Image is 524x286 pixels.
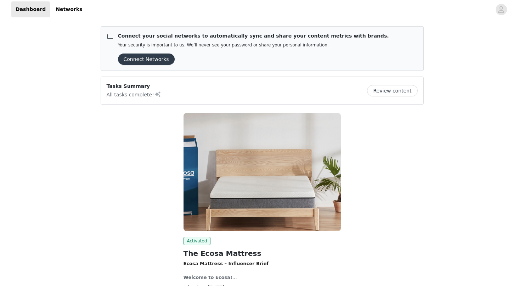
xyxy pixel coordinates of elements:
[118,43,389,48] p: Your security is important to us. We’ll never see your password or share your personal information.
[107,83,161,90] p: Tasks Summary
[184,113,341,231] img: Ecosa
[118,54,175,65] button: Connect Networks
[184,274,341,281] p: We’re so excited to partner with you.
[11,1,50,17] a: Dashboard
[107,90,161,99] p: All tasks complete!
[367,85,417,96] button: Review content
[184,237,211,245] span: Activated
[184,261,269,266] strong: Ecosa Mattress – Influencer Brief
[118,32,389,40] p: Connect your social networks to automatically sync and share your content metrics with brands.
[184,275,232,280] strong: Welcome to Ecosa!
[51,1,86,17] a: Networks
[498,4,505,15] div: avatar
[184,248,341,259] h2: The Ecosa Mattress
